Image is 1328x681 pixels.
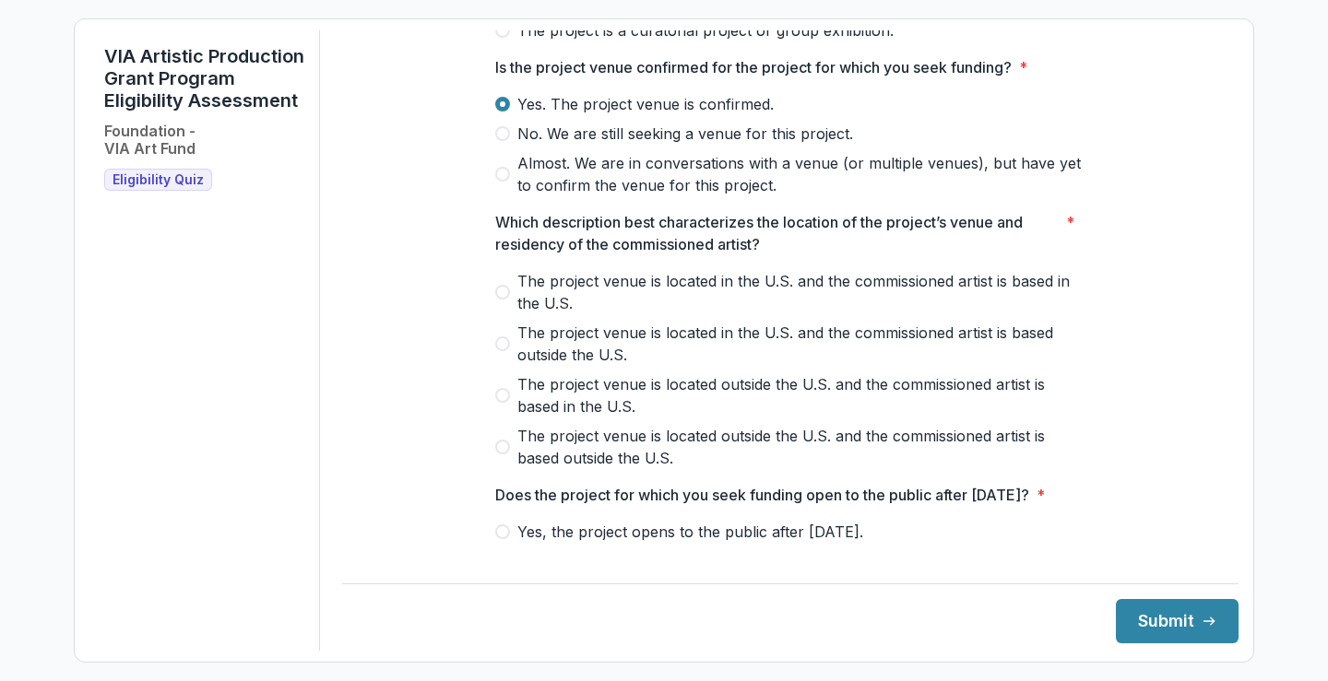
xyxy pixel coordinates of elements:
[495,56,1012,78] p: Is the project venue confirmed for the project for which you seek funding?
[517,93,774,115] span: Yes. The project venue is confirmed.
[517,425,1085,469] span: The project venue is located outside the U.S. and the commissioned artist is based outside the U.S.
[517,322,1085,366] span: The project venue is located in the U.S. and the commissioned artist is based outside the U.S.
[104,45,304,112] h1: VIA Artistic Production Grant Program Eligibility Assessment
[517,152,1085,196] span: Almost. We are in conversations with a venue (or multiple venues), but have yet to confirm the ve...
[517,270,1085,314] span: The project venue is located in the U.S. and the commissioned artist is based in the U.S.
[113,172,204,188] span: Eligibility Quiz
[1116,599,1239,643] button: Submit
[517,373,1085,417] span: The project venue is located outside the U.S. and the commissioned artist is based in the U.S.
[517,19,894,41] span: The project is a curatorial project or group exhibition.
[517,521,863,543] span: Yes, the project opens to the public after [DATE].
[104,123,196,158] h2: Foundation - VIA Art Fund
[517,123,853,145] span: No. We are still seeking a venue for this project.
[495,211,1059,255] p: Which description best characterizes the location of the project’s venue and residency of the com...
[495,484,1029,506] p: Does the project for which you seek funding open to the public after [DATE]?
